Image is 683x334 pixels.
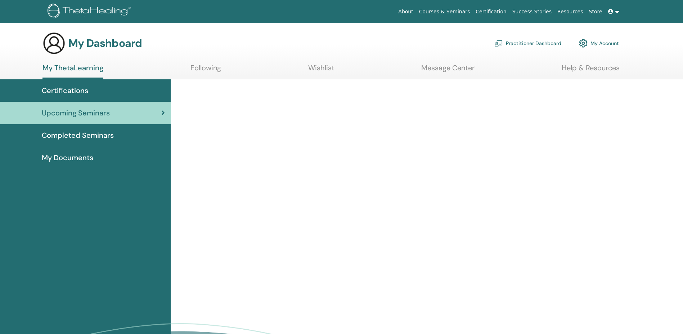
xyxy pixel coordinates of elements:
span: Certifications [42,85,88,96]
a: Success Stories [509,5,554,18]
img: chalkboard-teacher.svg [494,40,503,47]
a: Following [190,63,221,78]
a: My Account [579,35,619,51]
span: Completed Seminars [42,130,114,141]
a: My ThetaLearning [42,63,103,79]
a: Store [586,5,605,18]
a: Courses & Seminars [416,5,473,18]
img: logo.png [48,4,134,20]
a: Resources [554,5,586,18]
img: generic-user-icon.jpg [42,32,66,55]
a: About [395,5,416,18]
span: Upcoming Seminars [42,107,110,118]
img: cog.svg [579,37,588,49]
a: Wishlist [308,63,334,78]
a: Practitioner Dashboard [494,35,561,51]
h3: My Dashboard [68,37,142,50]
span: My Documents [42,152,93,163]
a: Certification [473,5,509,18]
a: Help & Resources [562,63,620,78]
a: Message Center [421,63,475,78]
